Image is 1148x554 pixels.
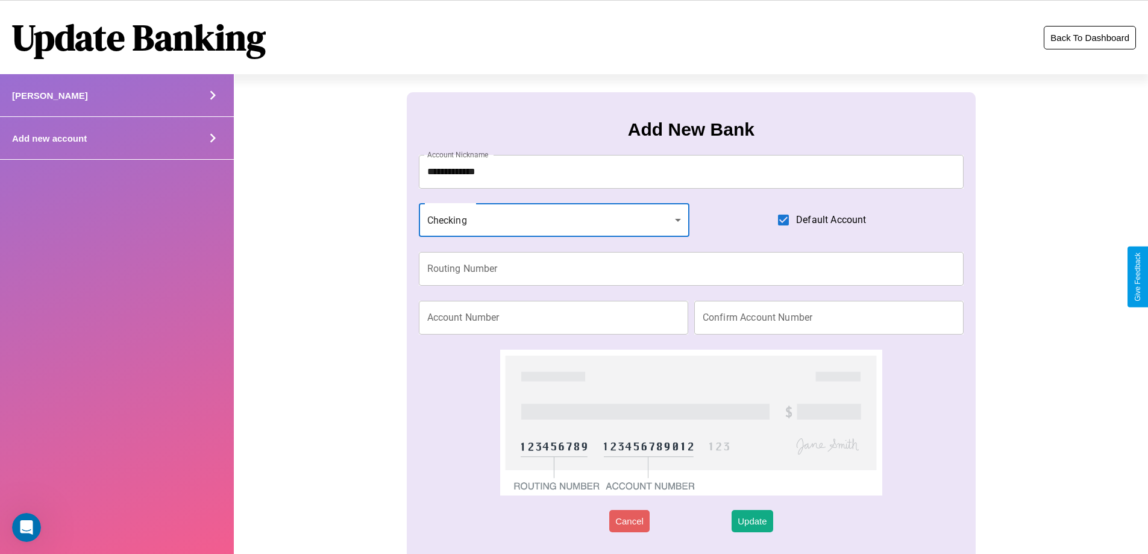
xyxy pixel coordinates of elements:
[12,133,87,143] h4: Add new account
[12,90,88,101] h4: [PERSON_NAME]
[1134,253,1142,301] div: Give Feedback
[427,150,489,160] label: Account Nickname
[732,510,773,532] button: Update
[500,350,882,496] img: check
[12,13,266,62] h1: Update Banking
[419,203,690,237] div: Checking
[796,213,866,227] span: Default Account
[628,119,754,140] h3: Add New Bank
[1044,26,1136,49] button: Back To Dashboard
[609,510,650,532] button: Cancel
[12,513,41,542] iframe: Intercom live chat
